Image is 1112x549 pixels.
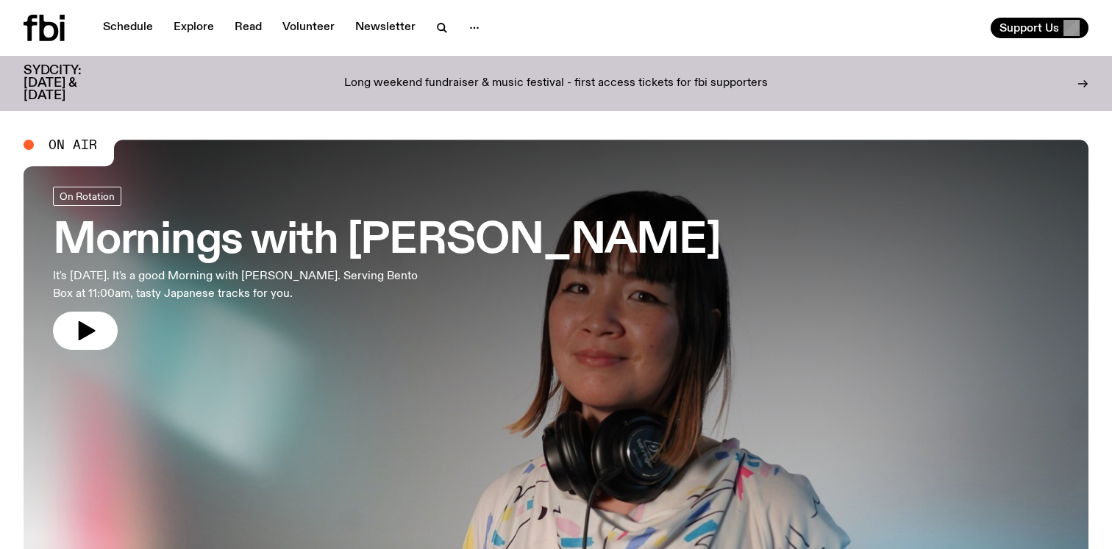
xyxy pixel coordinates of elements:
[94,18,162,38] a: Schedule
[991,18,1088,38] button: Support Us
[60,190,115,201] span: On Rotation
[53,187,721,350] a: Mornings with [PERSON_NAME]It's [DATE]. It's a good Morning with [PERSON_NAME]. Serving Bento Box...
[49,138,97,151] span: On Air
[274,18,343,38] a: Volunteer
[53,268,430,303] p: It's [DATE]. It's a good Morning with [PERSON_NAME]. Serving Bento Box at 11:00am, tasty Japanese...
[53,187,121,206] a: On Rotation
[344,77,768,90] p: Long weekend fundraiser & music festival - first access tickets for fbi supporters
[226,18,271,38] a: Read
[24,65,118,102] h3: SYDCITY: [DATE] & [DATE]
[53,220,721,262] h3: Mornings with [PERSON_NAME]
[999,21,1059,35] span: Support Us
[165,18,223,38] a: Explore
[346,18,424,38] a: Newsletter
